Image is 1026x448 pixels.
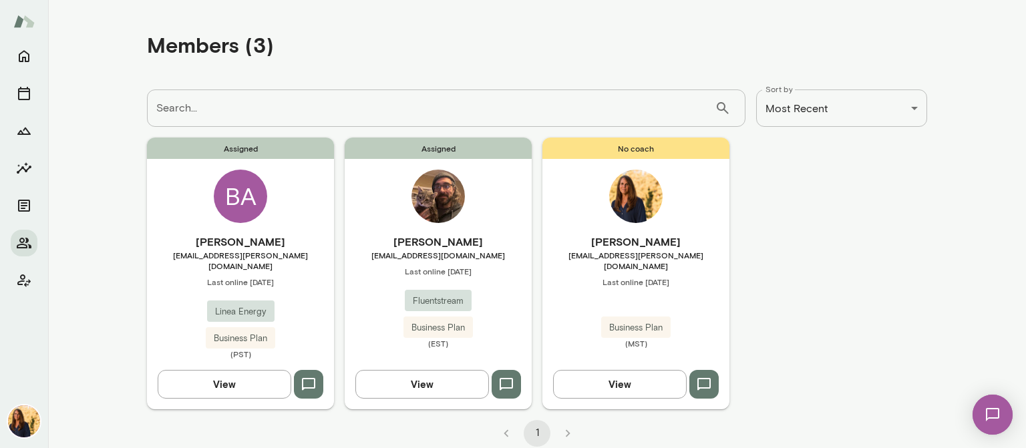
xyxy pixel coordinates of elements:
span: (EST) [345,338,532,349]
button: Members [11,230,37,256]
span: Assigned [147,138,334,159]
span: (MST) [542,338,729,349]
button: Growth Plan [11,118,37,144]
button: Documents [11,192,37,219]
h4: Members (3) [147,32,274,57]
span: Last online [DATE] [542,276,729,287]
button: View [553,370,687,398]
button: page 1 [524,420,550,447]
span: Business Plan [403,321,473,334]
nav: pagination navigation [491,420,583,447]
span: [EMAIL_ADDRESS][PERSON_NAME][DOMAIN_NAME] [542,250,729,271]
button: Home [11,43,37,69]
button: View [158,370,291,398]
h6: [PERSON_NAME] [147,234,334,250]
button: View [355,370,489,398]
span: (PST) [147,349,334,359]
span: Business Plan [206,332,275,345]
label: Sort by [765,83,793,95]
h6: [PERSON_NAME] [542,234,729,250]
img: Sheri DeMario [609,170,663,223]
span: Assigned [345,138,532,159]
span: [EMAIL_ADDRESS][DOMAIN_NAME] [345,250,532,260]
span: Last online [DATE] [345,266,532,276]
img: Mento [13,9,35,34]
button: Sessions [11,80,37,107]
span: [EMAIL_ADDRESS][PERSON_NAME][DOMAIN_NAME] [147,250,334,271]
span: Last online [DATE] [147,276,334,287]
span: No coach [542,138,729,159]
span: Fluentstream [405,294,472,308]
div: pagination [147,409,927,447]
div: BA [214,170,267,223]
span: Linea Energy [207,305,275,318]
h6: [PERSON_NAME] [345,234,532,250]
img: Sheri DeMario [8,405,40,437]
button: Insights [11,155,37,182]
div: Most Recent [756,89,927,127]
img: Brian Francati [411,170,465,223]
span: Business Plan [601,321,671,334]
button: Client app [11,267,37,294]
